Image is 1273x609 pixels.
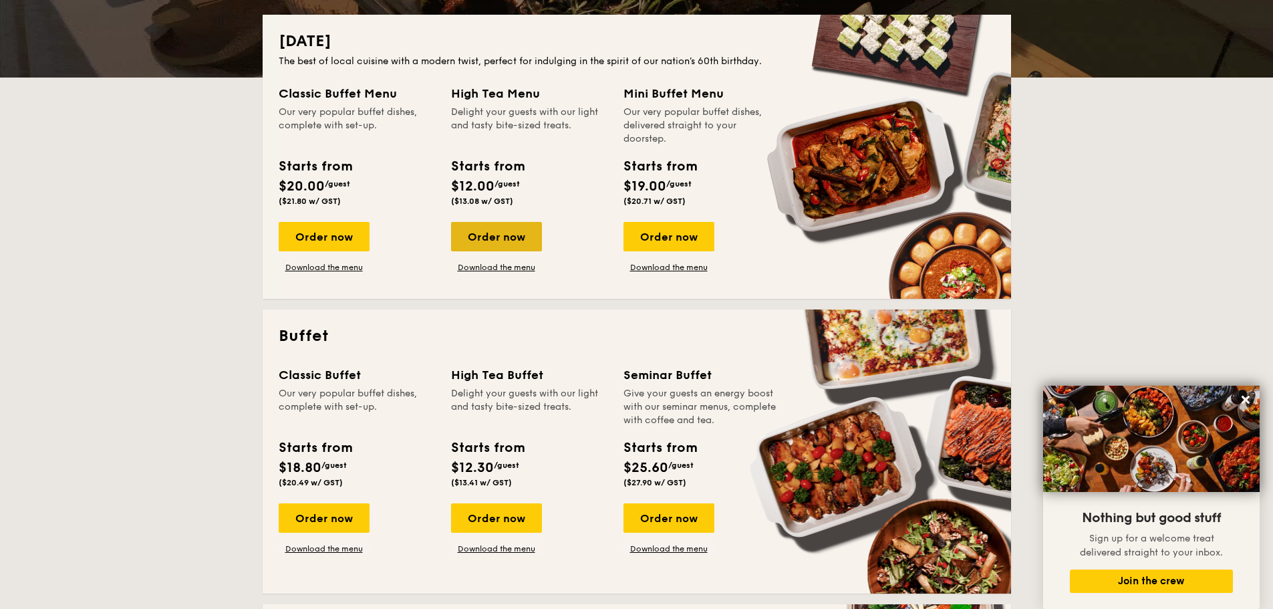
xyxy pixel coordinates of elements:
span: /guest [325,179,350,189]
div: Starts from [623,156,696,176]
div: Delight your guests with our light and tasty bite-sized treats. [451,387,607,427]
span: /guest [668,461,694,470]
div: High Tea Buffet [451,366,607,384]
div: Order now [451,503,542,533]
span: $12.00 [451,178,494,195]
div: Order now [623,222,714,251]
a: Download the menu [623,262,714,273]
div: Mini Buffet Menu [623,84,780,103]
a: Download the menu [451,262,542,273]
h2: Buffet [279,326,995,347]
span: /guest [666,179,692,189]
a: Download the menu [623,543,714,554]
span: Sign up for a welcome treat delivered straight to your inbox. [1080,533,1223,558]
span: ($13.41 w/ GST) [451,478,512,487]
div: Order now [451,222,542,251]
span: Nothing but good stuff [1082,510,1221,526]
a: Download the menu [279,543,370,554]
div: Order now [279,503,370,533]
img: DSC07876-Edit02-Large.jpeg [1043,386,1260,492]
span: /guest [494,179,520,189]
div: Seminar Buffet [623,366,780,384]
div: Our very popular buffet dishes, complete with set-up. [279,106,435,146]
span: $19.00 [623,178,666,195]
div: High Tea Menu [451,84,607,103]
div: Starts from [451,156,524,176]
div: Delight your guests with our light and tasty bite-sized treats. [451,106,607,146]
div: Our very popular buffet dishes, delivered straight to your doorstep. [623,106,780,146]
span: ($27.90 w/ GST) [623,478,686,487]
div: Starts from [279,438,351,458]
span: $25.60 [623,460,668,476]
div: Starts from [279,156,351,176]
button: Close [1235,389,1256,410]
div: Our very popular buffet dishes, complete with set-up. [279,387,435,427]
div: Classic Buffet [279,366,435,384]
span: ($20.49 w/ GST) [279,478,343,487]
span: $12.30 [451,460,494,476]
div: The best of local cuisine with a modern twist, perfect for indulging in the spirit of our nation’... [279,55,995,68]
a: Download the menu [451,543,542,554]
div: Order now [279,222,370,251]
a: Download the menu [279,262,370,273]
span: ($21.80 w/ GST) [279,197,341,206]
span: ($20.71 w/ GST) [623,197,686,206]
span: $20.00 [279,178,325,195]
span: /guest [494,461,519,470]
div: Starts from [623,438,696,458]
span: $18.80 [279,460,321,476]
button: Join the crew [1070,570,1233,593]
span: ($13.08 w/ GST) [451,197,513,206]
div: Starts from [451,438,524,458]
div: Give your guests an energy boost with our seminar menus, complete with coffee and tea. [623,387,780,427]
div: Classic Buffet Menu [279,84,435,103]
span: /guest [321,461,347,470]
h2: [DATE] [279,31,995,52]
div: Order now [623,503,714,533]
